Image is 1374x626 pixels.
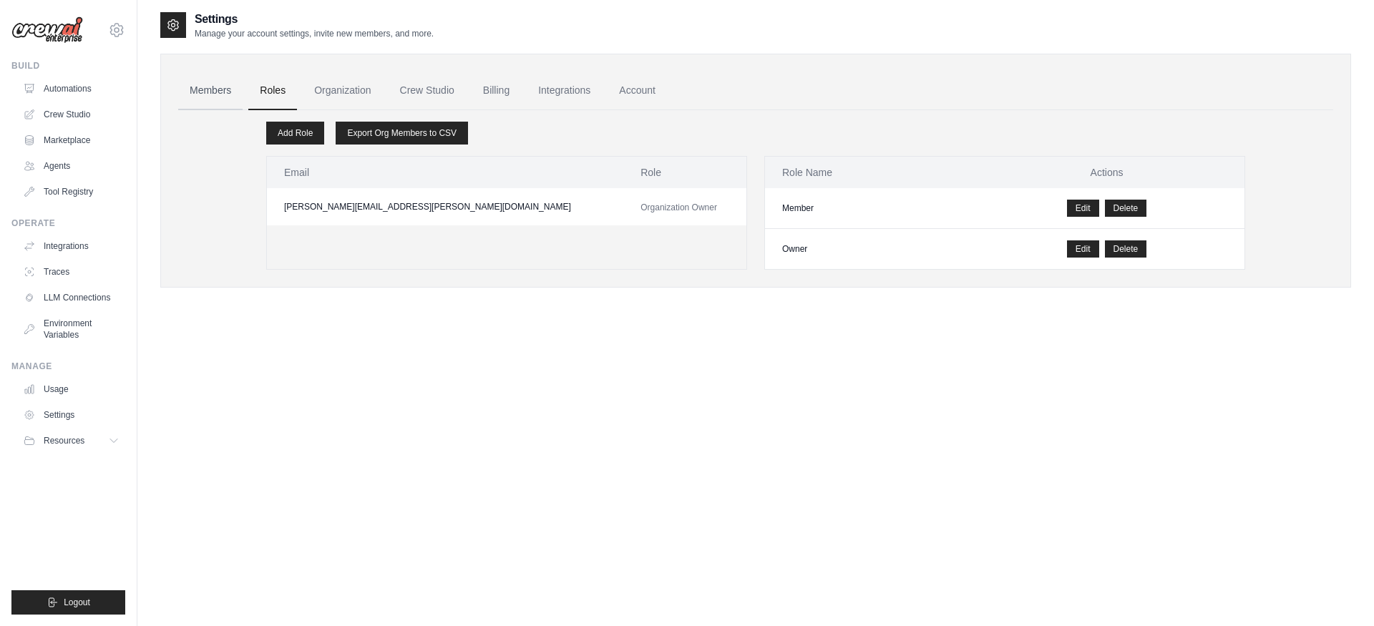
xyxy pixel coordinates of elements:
[17,429,125,452] button: Resources
[969,157,1244,188] th: Actions
[389,72,466,110] a: Crew Studio
[608,72,667,110] a: Account
[472,72,521,110] a: Billing
[17,404,125,426] a: Settings
[11,217,125,229] div: Operate
[178,72,243,110] a: Members
[1067,240,1099,258] a: Edit
[44,435,84,446] span: Resources
[11,16,83,44] img: Logo
[623,157,746,188] th: Role
[1067,200,1099,217] a: Edit
[336,122,468,145] a: Export Org Members to CSV
[765,157,969,188] th: Role Name
[11,361,125,372] div: Manage
[303,72,382,110] a: Organization
[266,122,324,145] a: Add Role
[195,28,434,39] p: Manage your account settings, invite new members, and more.
[765,188,969,229] td: Member
[195,11,434,28] h2: Settings
[640,202,717,212] span: Organization Owner
[1105,240,1147,258] button: Delete
[17,260,125,283] a: Traces
[17,180,125,203] a: Tool Registry
[17,235,125,258] a: Integrations
[267,188,623,225] td: [PERSON_NAME][EMAIL_ADDRESS][PERSON_NAME][DOMAIN_NAME]
[17,155,125,177] a: Agents
[17,77,125,100] a: Automations
[1105,200,1147,217] button: Delete
[17,378,125,401] a: Usage
[267,157,623,188] th: Email
[11,590,125,615] button: Logout
[17,103,125,126] a: Crew Studio
[527,72,602,110] a: Integrations
[17,312,125,346] a: Environment Variables
[17,286,125,309] a: LLM Connections
[248,72,297,110] a: Roles
[765,229,969,270] td: Owner
[11,60,125,72] div: Build
[64,597,90,608] span: Logout
[17,129,125,152] a: Marketplace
